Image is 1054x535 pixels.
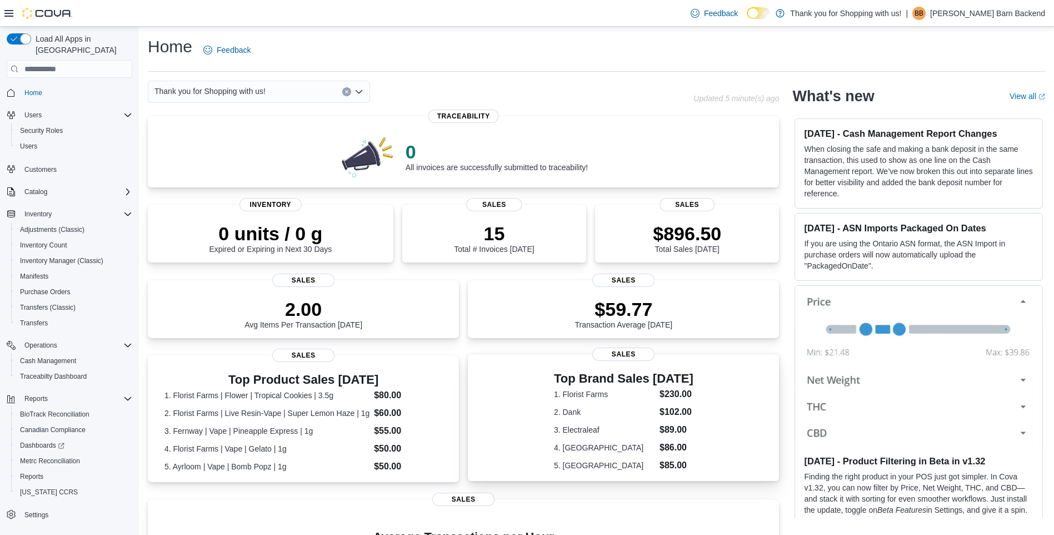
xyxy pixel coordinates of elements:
a: Settings [20,508,53,522]
div: Transaction Average [DATE] [575,298,673,329]
a: Feedback [199,39,255,61]
span: Feedback [704,8,738,19]
dd: $102.00 [660,405,693,419]
span: Washington CCRS [16,486,132,499]
span: Canadian Compliance [16,423,132,437]
span: Customers [24,165,57,174]
div: Avg Items Per Transaction [DATE] [244,298,362,329]
button: Settings [2,507,137,523]
a: Adjustments (Classic) [16,223,89,236]
button: Transfers (Classic) [11,300,137,315]
h3: Top Product Sales [DATE] [164,373,442,387]
a: Traceabilty Dashboard [16,370,91,383]
span: Reports [16,470,132,483]
button: Transfers [11,315,137,331]
button: Inventory Count [11,237,137,253]
a: Purchase Orders [16,285,75,299]
span: Sales [432,493,494,506]
dd: $85.00 [660,459,693,472]
button: Reports [11,469,137,484]
dt: 2. Florist Farms | Live Resin-Vape | Super Lemon Haze | 1g [164,408,369,419]
a: Metrc Reconciliation [16,454,84,468]
svg: External link [1038,93,1045,100]
span: Cash Management [16,354,132,368]
span: Users [16,140,132,153]
a: View allExternal link [1010,92,1045,101]
h3: Top Brand Sales [DATE] [554,372,693,385]
button: Reports [20,392,52,405]
p: 0 units / 0 g [209,222,332,245]
span: BioTrack Reconciliation [16,408,132,421]
a: Canadian Compliance [16,423,90,437]
a: Feedback [686,2,742,24]
span: Sales [272,274,334,287]
dd: $86.00 [660,441,693,454]
button: Inventory Manager (Classic) [11,253,137,269]
p: Updated 5 minute(s) ago [693,94,779,103]
span: Operations [24,341,57,350]
span: Transfers (Classic) [16,301,132,314]
dt: 1. Florist Farms | Flower | Tropical Cookies | 3.5g [164,390,369,401]
a: Inventory Manager (Classic) [16,254,108,267]
span: BB [915,7,923,20]
span: Security Roles [20,126,63,135]
h3: [DATE] - ASN Imports Packaged On Dates [804,222,1033,234]
a: Transfers [16,316,52,330]
dd: $89.00 [660,423,693,437]
span: Inventory [239,198,302,211]
button: Canadian Compliance [11,422,137,438]
dt: 4. Florist Farms | Vape | Gelato | 1g [164,443,369,454]
span: Home [24,88,42,97]
span: Adjustments (Classic) [20,225,84,234]
div: Expired or Expiring in Next 30 Days [209,222,332,254]
span: Sales [660,198,715,211]
button: Operations [20,339,62,352]
dd: $230.00 [660,388,693,401]
button: Clear input [342,87,351,96]
div: All invoices are successfully submitted to traceability! [406,141,588,172]
span: Dashboards [16,439,132,452]
span: Manifests [20,272,48,281]
p: Thank you for Shopping with us! [790,7,901,20]
p: $896.50 [653,222,721,245]
span: Transfers (Classic) [20,303,76,312]
dt: 4. [GEOGRAPHIC_DATA] [554,442,655,453]
input: Dark Mode [747,7,770,19]
p: 2.00 [244,298,362,320]
a: Cash Management [16,354,81,368]
dt: 3. Fernway | Vape | Pineapple Express | 1g [164,425,369,437]
span: Traceabilty Dashboard [20,372,87,381]
dt: 5. [GEOGRAPHIC_DATA] [554,460,655,471]
a: Home [20,86,47,100]
a: Dashboards [11,438,137,453]
a: Users [16,140,42,153]
span: Metrc Reconciliation [20,457,80,465]
span: Sales [272,349,334,362]
a: Transfers (Classic) [16,301,80,314]
span: Sales [592,348,655,361]
span: Catalog [24,187,47,196]
span: Inventory [20,207,132,221]
span: Home [20,86,132,100]
a: BioTrack Reconciliation [16,408,94,421]
div: Total Sales [DATE] [653,222,721,254]
dt: 2. Dank [554,407,655,418]
dd: $60.00 [374,407,442,420]
span: Canadian Compliance [20,425,86,434]
a: [US_STATE] CCRS [16,486,82,499]
button: Users [11,138,137,154]
a: Customers [20,163,61,176]
span: Sales [592,274,655,287]
button: Purchase Orders [11,284,137,300]
h2: What's new [792,87,874,105]
span: Traceability [428,110,499,123]
button: Inventory [20,207,56,221]
span: Transfers [16,316,132,330]
span: BioTrack Reconciliation [20,410,89,419]
em: Beta Features [877,506,926,514]
span: Settings [24,511,48,519]
button: Traceabilty Dashboard [11,369,137,384]
span: Metrc Reconciliation [16,454,132,468]
button: Users [20,108,46,122]
dd: $55.00 [374,424,442,438]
